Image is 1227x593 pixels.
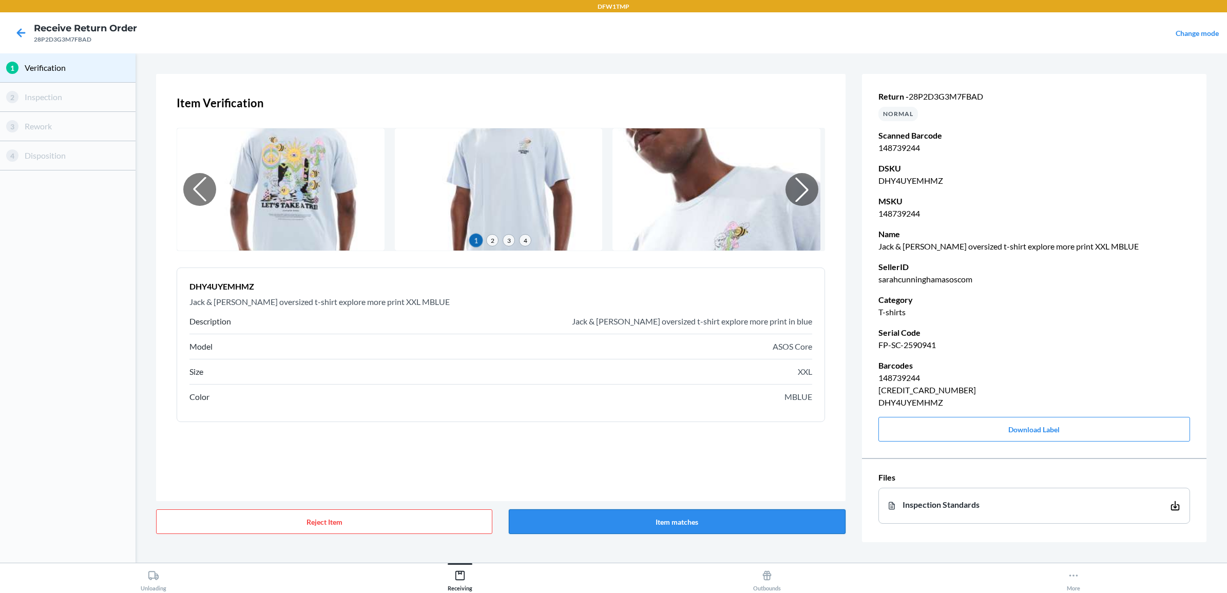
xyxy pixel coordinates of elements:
[34,22,137,35] h4: Receive Return Order
[878,90,1190,103] p: Return -
[878,261,1190,273] p: SellerID
[878,240,1190,253] p: Jack & [PERSON_NAME] oversized t-shirt explore more print XXL MBLUE
[6,149,18,162] div: 4
[903,499,980,511] div: Inspection Standards
[878,273,1190,285] p: sarahcunninghamasoscom
[177,128,385,251] img: Product image 1
[503,234,515,246] span: 3
[878,207,1190,220] p: 148739244
[878,162,1190,175] p: DSKU
[189,296,812,308] p: Jack & [PERSON_NAME] oversized t-shirt explore more print XXL MBLUE
[6,120,18,132] div: 3
[25,120,129,132] p: Rework
[613,563,921,591] button: Outbounds
[878,359,1190,372] p: Barcodes
[141,566,166,591] div: Unloading
[878,175,1190,187] p: DHY4UYEMHMZ
[798,366,812,378] p: XXL
[878,372,1190,384] p: 148739244
[6,91,18,103] div: 2
[189,315,231,328] p: Description
[486,234,499,246] span: 2
[6,62,18,74] div: 1
[878,327,1190,339] p: Serial Code
[572,315,812,328] p: Jack & [PERSON_NAME] oversized t-shirt explore more print in blue
[156,509,492,534] button: Reject Item
[1176,29,1219,37] a: Change mode
[395,128,602,251] img: Product image 2
[1067,566,1080,591] div: More
[307,563,614,591] button: Receiving
[773,340,812,353] p: ASOS Core
[878,228,1190,240] p: Name
[909,91,983,101] span: 28P2D3G3M7FBAD
[878,129,1190,142] p: Scanned Barcode
[878,306,1190,318] p: T-shirts
[878,142,1190,154] p: 148739244
[878,417,1190,442] button: Download Label
[25,149,129,162] p: Disposition
[878,384,1190,396] p: [CREDIT_CARD_NUMBER]
[448,566,472,591] div: Receiving
[878,294,1190,306] p: Category
[189,391,209,403] p: Color
[784,391,812,403] p: MBLUE
[34,35,137,44] div: 28P2D3G3M7FBAD
[753,566,781,591] div: Outbounds
[878,396,1190,409] p: DHY4UYEMHMZ
[25,91,129,103] p: Inspection
[878,471,1190,484] p: Files
[189,366,203,378] p: Size
[189,280,812,293] header: DHY4UYEMHMZ
[509,509,845,534] button: Item matches
[519,234,531,246] span: 4
[177,94,825,111] p: Item Verification
[887,494,1162,517] a: Inspection Standards
[189,340,213,353] p: Model
[598,2,629,11] p: DFW1TMP
[25,62,129,74] p: Verification
[878,339,1190,351] p: FP-SC-2590941
[878,195,1190,207] p: MSKU
[878,107,918,121] div: NORMAL
[469,234,483,247] span: 1
[612,128,820,251] img: Product image 3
